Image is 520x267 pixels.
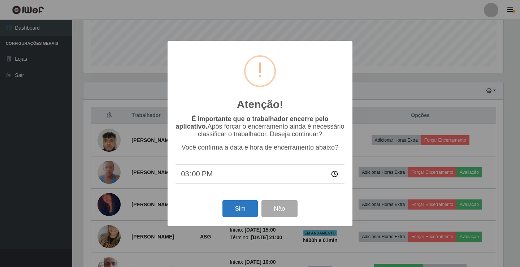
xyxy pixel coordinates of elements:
[237,98,283,111] h2: Atenção!
[175,144,345,151] p: Você confirma a data e hora de encerramento abaixo?
[261,200,297,217] button: Não
[222,200,257,217] button: Sim
[175,115,345,138] p: Após forçar o encerramento ainda é necessário classificar o trabalhador. Deseja continuar?
[175,115,328,130] b: É importante que o trabalhador encerre pelo aplicativo.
